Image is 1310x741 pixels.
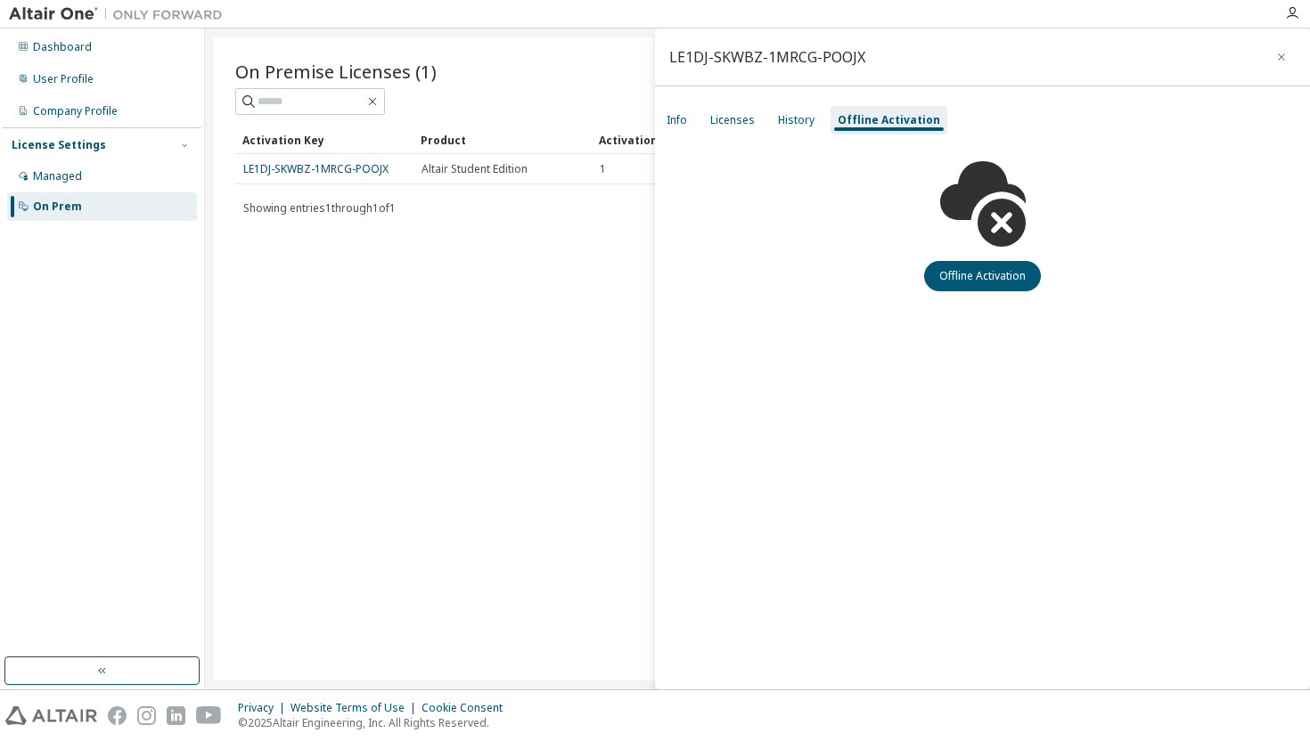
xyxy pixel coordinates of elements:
[600,162,606,176] span: 1
[243,161,389,176] a: LE1DJ-SKWBZ-1MRCG-POOJX
[924,261,1041,291] button: Offline Activation
[421,126,585,154] div: Product
[238,701,291,715] div: Privacy
[12,138,106,152] div: License Settings
[9,5,232,23] img: Altair One
[108,706,127,725] img: facebook.svg
[5,706,97,725] img: altair_logo.svg
[196,706,222,725] img: youtube.svg
[422,701,513,715] div: Cookie Consent
[710,113,755,127] div: Licenses
[422,162,528,176] span: Altair Student Edition
[238,715,513,730] p: © 2025 Altair Engineering, Inc. All Rights Reserved.
[291,701,422,715] div: Website Terms of Use
[33,104,118,118] div: Company Profile
[667,113,687,127] div: Info
[33,40,92,54] div: Dashboard
[33,169,82,183] div: Managed
[137,706,156,725] img: instagram.svg
[599,126,763,154] div: Activation Allowed
[242,126,406,154] div: Activation Key
[167,706,185,725] img: linkedin.svg
[778,113,815,127] div: History
[669,50,865,64] div: LE1DJ-SKWBZ-1MRCG-POOJX
[838,113,940,127] div: Offline Activation
[243,200,396,216] span: Showing entries 1 through 1 of 1
[235,59,437,84] span: On Premise Licenses (1)
[33,199,82,214] div: On Prem
[33,72,94,86] div: User Profile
